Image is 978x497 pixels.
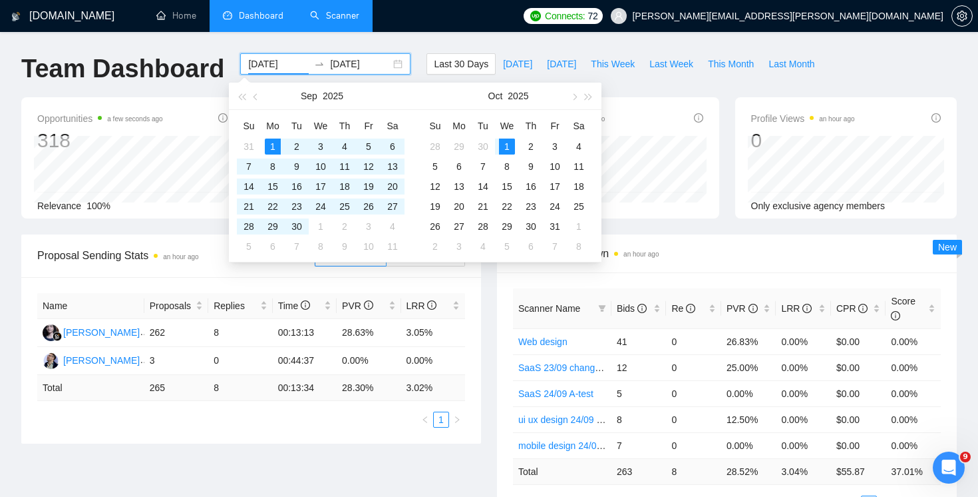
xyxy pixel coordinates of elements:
[218,113,228,123] span: info-circle
[337,199,353,215] div: 25
[37,128,163,153] div: 318
[518,414,621,425] a: ui ux design 24/09 B-test
[265,239,281,254] div: 6
[385,159,401,175] div: 13
[543,137,567,157] td: 2025-10-03
[519,157,543,177] td: 2025-10-09
[547,199,563,215] div: 24
[475,179,491,195] div: 14
[265,179,281,195] div: 15
[208,347,272,375] td: 0
[751,111,855,127] span: Profile Views
[751,201,886,211] span: Only exclusive agency members
[831,328,886,354] td: $0.00
[427,300,436,310] span: info-circle
[309,177,333,197] td: 2025-09-17
[721,328,776,354] td: 26.83%
[623,250,659,258] time: an hour ago
[781,303,812,314] span: LRR
[401,347,466,375] td: 0.00%
[701,53,761,75] button: This Month
[886,354,941,380] td: 0.00%
[611,354,667,380] td: 12
[434,57,488,71] span: Last 30 Days
[337,239,353,254] div: 9
[237,197,261,217] td: 2025-09-21
[447,197,471,217] td: 2025-10-20
[427,179,443,195] div: 12
[451,219,467,235] div: 27
[727,303,758,314] span: PVR
[761,53,822,75] button: Last Month
[310,10,359,21] a: searchScanner
[361,219,377,235] div: 3
[503,57,532,71] span: [DATE]
[285,217,309,237] td: 2025-09-30
[776,328,831,354] td: 0.00%
[518,303,580,314] span: Scanner Name
[666,328,721,354] td: 0
[261,157,285,177] td: 2025-09-08
[471,237,495,256] td: 2025-11-04
[543,237,567,256] td: 2025-11-07
[423,115,447,137] th: Su
[447,137,471,157] td: 2025-09-29
[496,53,540,75] button: [DATE]
[499,199,515,215] div: 22
[423,197,447,217] td: 2025-10-19
[447,237,471,256] td: 2025-11-03
[261,137,285,157] td: 2025-09-01
[523,219,539,235] div: 30
[433,412,449,428] li: 1
[261,177,285,197] td: 2025-09-15
[543,157,567,177] td: 2025-10-10
[951,5,973,27] button: setting
[239,10,283,21] span: Dashboard
[495,177,519,197] td: 2025-10-15
[886,328,941,354] td: 0.00%
[471,197,495,217] td: 2025-10-21
[475,139,491,155] div: 30
[241,199,257,215] div: 21
[241,139,257,155] div: 31
[381,137,405,157] td: 2025-09-06
[836,303,868,314] span: CPR
[751,128,855,153] div: 0
[208,293,272,319] th: Replies
[891,311,900,320] span: info-circle
[313,139,329,155] div: 3
[447,115,471,137] th: Mo
[285,157,309,177] td: 2025-09-09
[333,157,357,177] td: 2025-09-11
[499,159,515,175] div: 8
[523,199,539,215] div: 23
[156,10,196,21] a: homeHome
[261,237,285,256] td: 2025-10-06
[518,336,568,347] a: Web design
[519,217,543,237] td: 2025-10-30
[357,197,381,217] td: 2025-09-26
[385,199,401,215] div: 27
[237,237,261,256] td: 2025-10-05
[381,157,405,177] td: 2025-09-13
[611,328,667,354] td: 41
[488,83,503,109] button: Oct
[495,217,519,237] td: 2025-10-29
[547,239,563,254] div: 7
[248,57,309,71] input: Start date
[43,324,59,341] img: RS
[519,115,543,137] th: Th
[475,219,491,235] div: 28
[642,53,701,75] button: Last Week
[540,53,583,75] button: [DATE]
[802,304,812,313] span: info-circle
[385,179,401,195] div: 20
[285,115,309,137] th: Tu
[289,239,305,254] div: 7
[523,159,539,175] div: 9
[314,59,325,69] span: swap-right
[330,57,391,71] input: End date
[313,159,329,175] div: 10
[309,237,333,256] td: 2025-10-08
[571,239,587,254] div: 8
